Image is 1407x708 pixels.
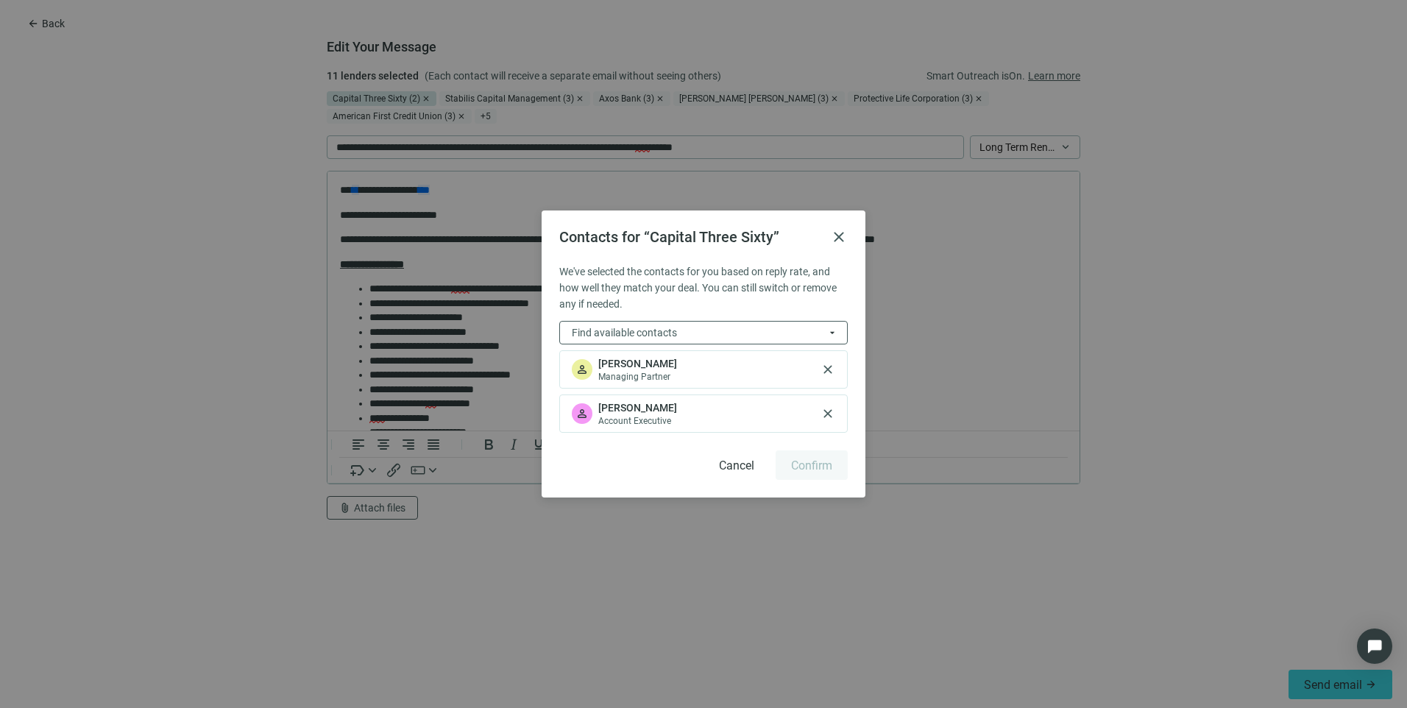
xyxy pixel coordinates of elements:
[826,327,838,339] span: arrow_drop_down
[703,450,770,480] button: Cancel
[559,321,848,344] button: Find available contactsarrow_drop_down
[598,415,677,427] span: Account Executive
[575,407,589,420] span: person
[719,459,754,472] span: Cancel
[575,363,589,376] span: person
[776,450,848,480] button: Confirm
[598,356,677,371] span: [PERSON_NAME]
[830,228,848,246] button: close
[821,406,835,421] button: close
[598,371,677,383] span: Managing Partner
[1357,629,1392,664] div: Open Intercom Messenger
[821,362,835,377] button: close
[572,327,677,339] span: Find available contacts
[598,400,677,415] span: [PERSON_NAME]
[559,266,837,310] span: We've selected the contacts for you based on reply rate, and how well they match your deal. You c...
[559,228,824,246] h2: Contacts for “Capital Three Sixty”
